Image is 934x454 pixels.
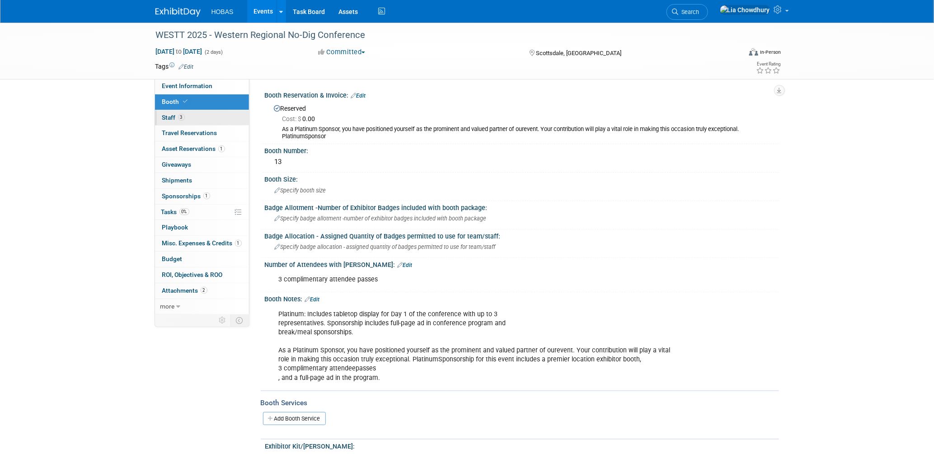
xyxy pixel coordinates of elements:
[162,82,213,89] span: Event Information
[153,27,728,43] div: WESTT 2025 - Western Regional No-Dig Conference
[272,271,680,289] div: 3 complimentary attendee passes
[265,229,779,241] div: Badge Allocation - Assigned Quantity of Badges permitted to use for team/staff:
[178,114,185,121] span: 3
[155,173,249,188] a: Shipments
[315,47,369,57] button: Committed
[263,412,326,425] a: Add Booth Service
[275,215,487,222] span: Specify badge allotment -number of exhibitor badges included with booth package
[155,79,249,94] a: Event Information
[265,144,779,155] div: Booth Number:
[162,177,192,184] span: Shipments
[162,239,242,247] span: Misc. Expenses & Credits
[756,62,780,66] div: Event Rating
[162,129,217,136] span: Travel Reservations
[155,47,203,56] span: [DATE] [DATE]
[282,115,303,122] span: Cost: $
[183,99,188,104] i: Booth reservation complete
[155,110,249,126] a: Staff3
[155,126,249,141] a: Travel Reservations
[155,299,249,314] a: more
[211,8,234,15] span: HOBAS
[155,267,249,283] a: ROI, Objectives & ROO
[666,4,708,20] a: Search
[282,115,319,122] span: 0.00
[162,224,188,231] span: Playbook
[230,314,249,326] td: Toggle Event Tabs
[720,5,770,15] img: Lia Chowdhury
[275,187,326,194] span: Specify booth size
[351,93,366,99] a: Edit
[305,296,320,303] a: Edit
[201,287,207,294] span: 2
[265,292,779,304] div: Booth Notes:
[162,287,207,294] span: Attachments
[155,8,201,17] img: ExhibitDay
[179,208,189,215] span: 0%
[162,255,183,262] span: Budget
[155,62,194,71] td: Tags
[235,240,242,247] span: 1
[155,220,249,235] a: Playbook
[272,155,772,169] div: 13
[155,189,249,204] a: Sponsorships1
[162,98,190,105] span: Booth
[175,48,183,55] span: to
[282,126,772,141] div: As a Platinum Sponsor, you have positioned yourself as the prominent and valued partner of oureve...
[162,271,223,278] span: ROI, Objectives & ROO
[688,47,781,61] div: Event Format
[179,64,194,70] a: Edit
[398,262,413,268] a: Edit
[204,49,223,55] span: (2 days)
[160,303,175,310] span: more
[203,192,210,199] span: 1
[162,114,185,121] span: Staff
[749,48,758,56] img: Format-Inperson.png
[215,314,231,326] td: Personalize Event Tab Strip
[272,305,680,387] div: Platinum: Includes tabletop display for Day 1 of the conference with up to 3 representatives. Spo...
[536,50,621,56] span: Scottsdale, [GEOGRAPHIC_DATA]
[162,161,192,168] span: Giveaways
[272,102,772,141] div: Reserved
[155,236,249,251] a: Misc. Expenses & Credits1
[760,49,781,56] div: In-Person
[679,9,699,15] span: Search
[275,243,496,250] span: Specify badge allocation - assigned quantity of badges permitted to use for team/staff
[261,398,779,408] div: Booth Services
[265,173,779,184] div: Booth Size:
[162,145,225,152] span: Asset Reservations
[155,283,249,299] a: Attachments2
[155,94,249,110] a: Booth
[162,192,210,200] span: Sponsorships
[155,157,249,173] a: Giveaways
[265,258,779,270] div: Number of Attendees with [PERSON_NAME]:
[161,208,189,215] span: Tasks
[155,141,249,157] a: Asset Reservations1
[218,145,225,152] span: 1
[265,201,779,212] div: Badge Allotment -Number of Exhibitor Badges included with booth package:
[265,89,779,100] div: Booth Reservation & Invoice:
[265,440,775,451] div: Exhibitor Kit/[PERSON_NAME]:
[155,205,249,220] a: Tasks0%
[155,252,249,267] a: Budget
